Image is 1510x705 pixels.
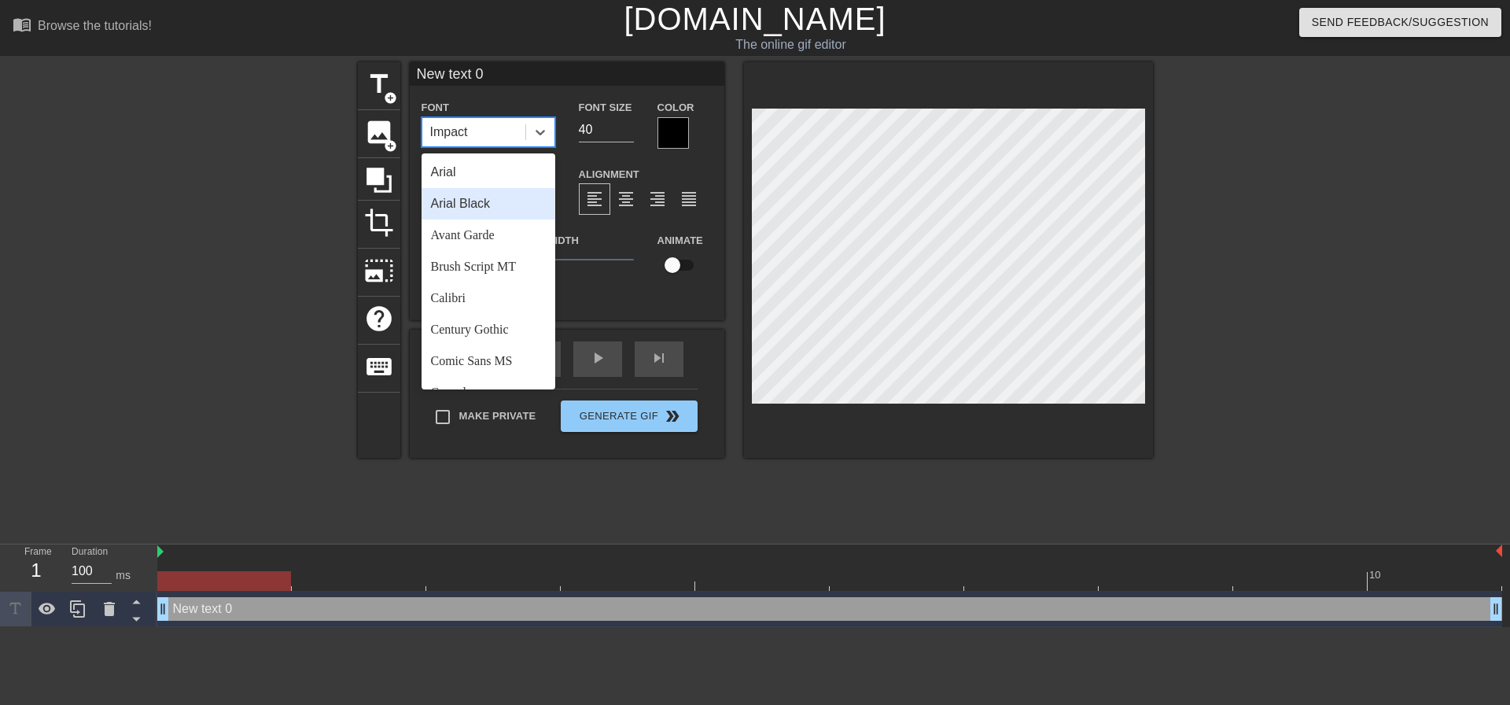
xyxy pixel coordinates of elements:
span: format_align_left [585,190,604,209]
label: Font Size [579,100,632,116]
span: Make Private [459,408,536,424]
div: The online gif editor [511,35,1070,54]
button: Generate Gif [561,400,697,432]
label: Animate [657,233,703,249]
span: add_circle [384,91,397,105]
div: ms [116,567,131,584]
label: Color [657,100,694,116]
a: [DOMAIN_NAME] [624,2,886,36]
div: Brush Script MT [422,251,555,282]
label: Alignment [579,167,639,183]
label: Font [422,100,449,116]
div: 1 [24,556,48,585]
div: Impact [430,123,468,142]
div: Arial [422,157,555,188]
span: add_circle [384,139,397,153]
div: Browse the tutorials! [38,19,152,32]
button: Send Feedback/Suggestion [1299,8,1501,37]
span: keyboard [364,352,394,382]
span: image [364,117,394,147]
span: Generate Gif [567,407,691,426]
div: Frame [13,544,60,590]
div: Century Gothic [422,314,555,345]
span: Send Feedback/Suggestion [1312,13,1489,32]
span: drag_handle [155,601,171,617]
span: format_align_right [648,190,667,209]
span: menu_book [13,15,31,34]
span: play_arrow [588,349,607,367]
a: Browse the tutorials! [13,15,152,39]
span: title [364,69,394,99]
span: format_align_justify [679,190,698,209]
div: Comic Sans MS [422,345,555,377]
label: Duration [72,548,108,557]
span: crop [364,208,394,238]
span: drag_handle [1488,601,1504,617]
span: format_align_center [617,190,635,209]
div: Consolas [422,377,555,408]
div: Calibri [422,282,555,314]
div: Avant Garde [422,220,555,251]
span: skip_next [650,349,668,367]
img: bound-end.png [1496,544,1502,557]
span: help [364,304,394,334]
div: 10 [1369,567,1383,583]
div: Arial Black [422,188,555,220]
span: double_arrow [663,407,682,426]
span: photo_size_select_large [364,256,394,286]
